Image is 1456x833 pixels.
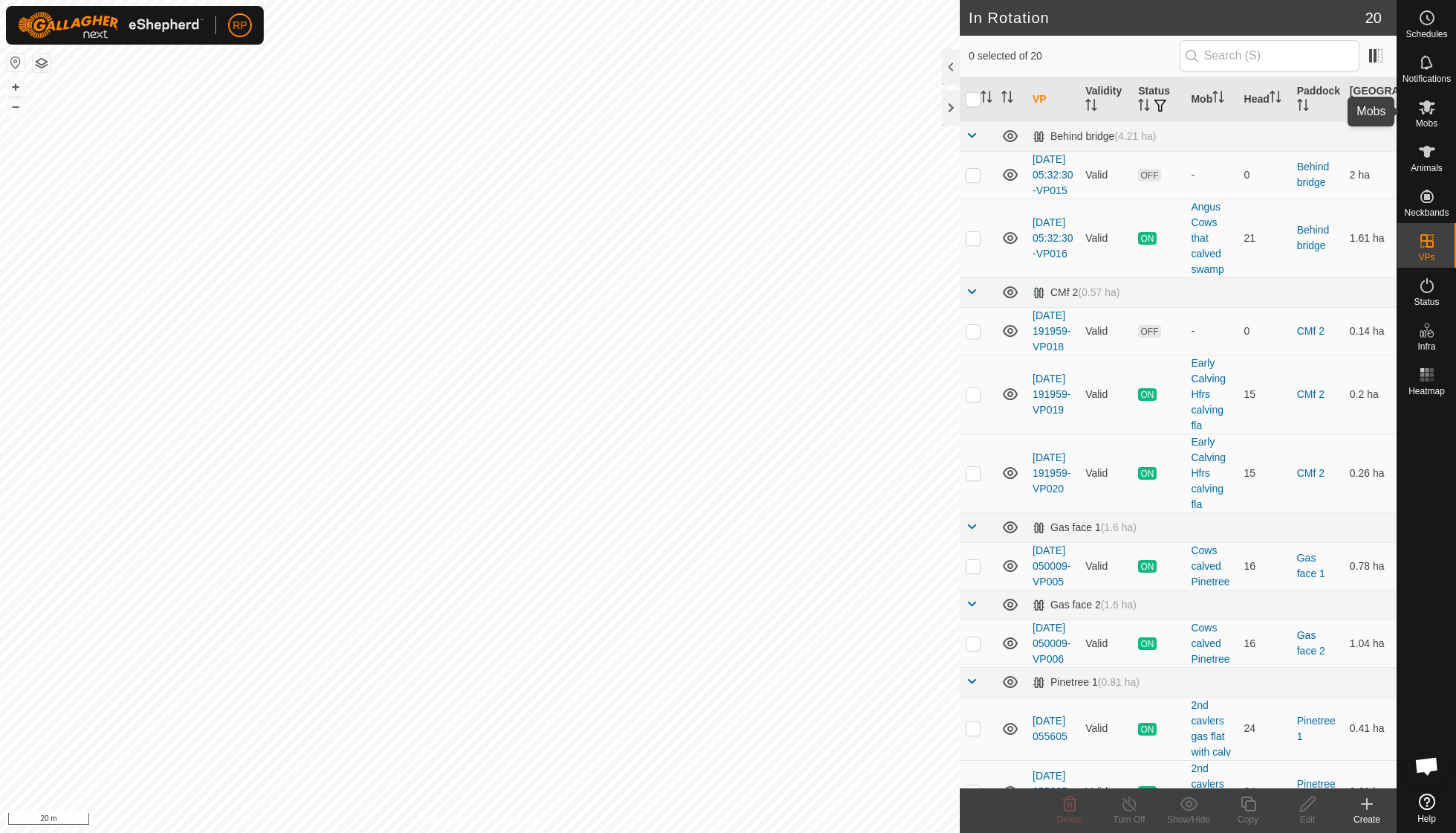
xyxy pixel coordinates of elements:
[1191,761,1232,823] div: 2nd cavlers gas flat with calv
[1138,325,1160,338] span: OFF
[1238,620,1291,667] td: 16
[1191,543,1232,590] div: Cows calved Pinetree
[1033,373,1070,416] a: [DATE] 191959-VP019
[1114,130,1156,142] span: (4.21 ha)
[1033,544,1070,588] a: [DATE] 050009-VP005
[7,97,25,115] button: –
[969,9,1365,27] h2: In Rotation
[7,78,25,96] button: +
[1297,388,1325,400] a: CMf 2
[1238,199,1291,277] td: 21
[1138,560,1156,573] span: ON
[1344,77,1397,122] th: [GEOGRAPHIC_DATA] Area
[1416,119,1437,128] span: Mobs
[1101,521,1137,533] span: (1.6 ha)
[1238,151,1291,199] td: 0
[1191,356,1232,434] div: Early Calving Hfrs calving fla
[1344,542,1397,590] td: 0.78 ha
[1079,307,1132,355] td: Valid
[1191,698,1232,760] div: 2nd cavlers gas flat with calv
[1344,355,1397,434] td: 0.2 ha
[1159,813,1218,826] div: Show/Hide
[1297,629,1325,657] a: Gas face 2
[1033,521,1137,534] div: Gas face 1
[1344,697,1397,760] td: 0.41 ha
[1033,286,1119,299] div: CMf 2
[1405,744,1449,788] div: Open chat
[1079,77,1132,122] th: Validity
[1278,813,1337,826] div: Edit
[1191,199,1232,277] div: Angus Cows that calved swamp
[1405,30,1447,39] span: Schedules
[1411,164,1443,173] span: Animals
[1138,467,1156,480] span: ON
[1033,309,1070,353] a: [DATE] 191959-VP018
[1191,324,1232,339] div: -
[1218,813,1278,826] div: Copy
[1418,253,1434,262] span: VPs
[1408,387,1445,396] span: Heatmap
[1033,770,1070,813] a: [DATE] 055605-VP001
[1079,760,1132,823] td: Valid
[1417,342,1435,351] span: Infra
[1101,599,1137,611] span: (1.6 ha)
[1297,467,1325,479] a: CMf 2
[1337,813,1397,826] div: Create
[1001,93,1013,105] p-sorticon: Activate to sort
[1344,620,1397,667] td: 1.04 ha
[1033,451,1070,495] a: [DATE] 191959-VP020
[1033,130,1156,143] div: Behind bridge
[1185,77,1238,122] th: Mob
[1138,169,1160,181] span: OFF
[1238,542,1291,590] td: 16
[1297,778,1336,805] a: Pinetree 1
[1132,77,1185,122] th: Status
[1344,307,1397,355] td: 0.14 ha
[1079,151,1132,199] td: Valid
[1057,814,1083,825] span: Delete
[495,814,539,827] a: Contact Us
[969,48,1180,64] span: 0 selected of 20
[1099,813,1159,826] div: Turn Off
[1033,216,1073,260] a: [DATE] 05:32:30-VP016
[1138,723,1156,736] span: ON
[1079,542,1132,590] td: Valid
[18,12,204,39] img: Gallagher Logo
[1079,697,1132,760] td: Valid
[1138,786,1156,799] span: ON
[1027,77,1079,122] th: VP
[1344,760,1397,823] td: 0.61 ha
[1079,434,1132,512] td: Valid
[1297,161,1330,188] a: Behind bridge
[421,814,477,827] a: Privacy Policy
[1373,101,1385,113] p-sorticon: Activate to sort
[1238,355,1291,434] td: 15
[233,18,247,33] span: RP
[1033,599,1137,611] div: Gas face 2
[1297,325,1325,337] a: CMf 2
[1033,622,1070,665] a: [DATE] 050009-VP006
[1098,676,1140,688] span: (0.81 ha)
[1033,715,1067,742] a: [DATE] 055605
[1138,232,1156,245] span: ON
[1417,814,1436,823] span: Help
[1365,7,1382,29] span: 20
[7,54,25,71] button: Reset Map
[1344,151,1397,199] td: 2 ha
[1297,715,1336,742] a: Pinetree 1
[1138,101,1150,113] p-sorticon: Activate to sort
[1033,676,1140,689] div: Pinetree 1
[981,93,992,105] p-sorticon: Activate to sort
[33,54,51,72] button: Map Layers
[1344,434,1397,512] td: 0.26 ha
[1191,620,1232,667] div: Cows calved Pinetree
[1297,101,1309,113] p-sorticon: Activate to sort
[1191,434,1232,512] div: Early Calving Hfrs calving fla
[1397,788,1456,829] a: Help
[1212,93,1224,105] p-sorticon: Activate to sort
[1297,224,1330,251] a: Behind bridge
[1238,434,1291,512] td: 15
[1078,286,1119,298] span: (0.57 ha)
[1403,74,1451,83] span: Notifications
[1414,297,1439,306] span: Status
